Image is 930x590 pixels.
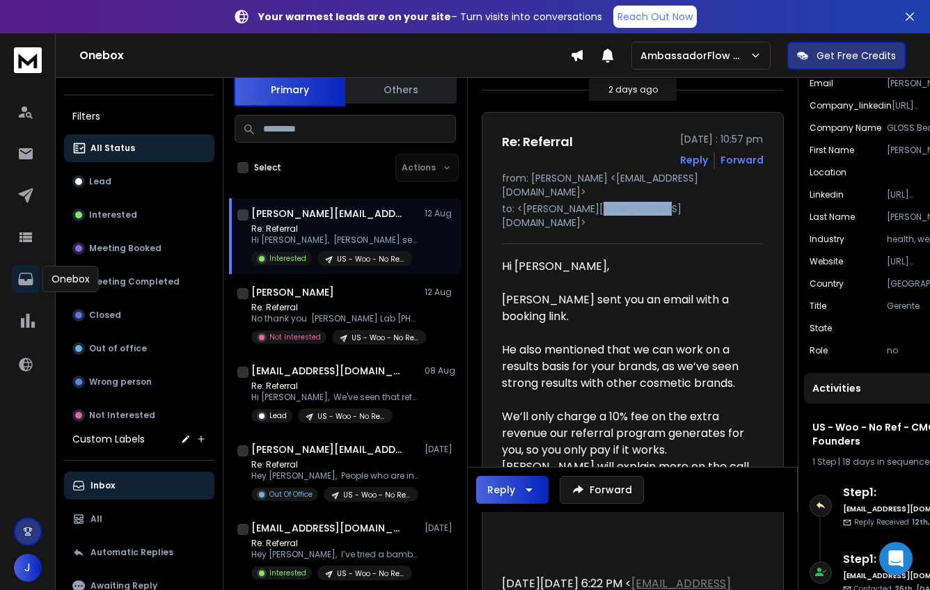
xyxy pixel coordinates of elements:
[425,287,456,298] p: 12 Aug
[251,442,404,456] h1: [PERSON_NAME][EMAIL_ADDRESS][DOMAIN_NAME]
[258,10,451,24] strong: Your warmest leads are on your site
[842,456,929,468] span: 18 days in sequence
[64,472,214,500] button: Inbox
[810,256,843,267] p: website
[89,243,161,254] p: Meeting Booked
[79,47,570,64] h1: Onebox
[251,234,418,246] p: Hi [PERSON_NAME], [PERSON_NAME] sent you an
[14,554,42,582] button: J
[72,432,145,446] h3: Custom Labels
[425,444,456,455] p: [DATE]
[787,42,906,70] button: Get Free Credits
[810,122,881,134] p: Company Name
[617,10,693,24] p: Reach Out Now
[810,323,832,334] p: state
[810,212,855,223] p: Last Name
[251,459,418,470] p: Re: Referral
[251,549,418,560] p: Hey [PERSON_NAME], I’ve tried a bamboo
[502,292,752,408] div: [PERSON_NAME] sent you an email with a booking link. He also mentioned that we can work on a resu...
[425,365,456,376] p: 08 Aug
[810,278,844,289] p: country
[425,208,456,219] p: 12 Aug
[64,368,214,396] button: Wrong person
[812,456,836,468] span: 1 Step
[810,189,844,200] p: linkedin
[502,408,752,475] div: We’ll only charge a 10% fee on the extra revenue our referral program generates for you, so you o...
[879,542,913,575] div: Open Intercom Messenger
[487,483,515,497] div: Reply
[251,313,418,324] p: No thank you [PERSON_NAME] Lab [PHONE_NUMBER] Cell
[234,73,345,106] button: Primary
[810,345,828,356] p: role
[269,410,287,421] p: Lead
[640,49,750,63] p: AmbassadorFlow Sales
[89,343,147,354] p: Out of office
[680,132,764,146] p: [DATE] : 10:57 pm
[343,490,410,500] p: US - Woo - No Ref - CMO + Founders
[251,364,404,378] h1: [EMAIL_ADDRESS][DOMAIN_NAME]
[90,480,115,491] p: Inbox
[251,302,418,313] p: Re: Referral
[64,168,214,196] button: Lead
[64,201,214,229] button: Interested
[64,505,214,533] button: All
[64,134,214,162] button: All Status
[64,106,214,126] h3: Filters
[89,209,137,221] p: Interested
[14,47,42,73] img: logo
[317,411,384,422] p: US - Woo - No Ref - CMO + Founders
[64,539,214,566] button: Automatic Replies
[269,568,306,578] p: Interested
[64,335,214,362] button: Out of office
[251,223,418,234] p: Re: Referral
[352,333,418,343] p: US - Woo - No Ref - CMO + Founders
[89,410,155,421] p: Not Interested
[89,176,111,187] p: Lead
[476,476,549,504] button: Reply
[810,167,846,178] p: location
[337,254,404,264] p: US - Woo - No Ref - CMO + Founders
[613,6,697,28] a: Reach Out Now
[251,521,404,535] h1: [EMAIL_ADDRESS][DOMAIN_NAME]
[254,162,281,173] label: Select
[337,568,404,579] p: US - Woo - No Ref - CMO + Founders
[251,381,418,392] p: Re: Referral
[90,547,173,558] p: Automatic Replies
[810,234,844,245] p: industry
[502,258,752,292] div: Hi [PERSON_NAME],
[810,301,826,312] p: title
[810,78,833,89] p: Email
[64,268,214,296] button: Meeting Completed
[720,153,764,167] div: Forward
[90,143,135,154] p: All Status
[89,376,152,388] p: Wrong person
[680,153,708,167] button: Reply
[502,202,764,230] p: to: <[PERSON_NAME][EMAIL_ADDRESS][DOMAIN_NAME]>
[89,310,121,321] p: Closed
[817,49,896,63] p: Get Free Credits
[90,513,102,525] p: All
[258,10,602,24] p: – Turn visits into conversations
[810,145,854,156] p: First Name
[269,489,313,500] p: Out Of Office
[269,332,321,342] p: Not Interested
[608,84,658,95] p: 2 days ago
[251,285,334,299] h1: [PERSON_NAME]
[251,392,418,403] p: Hi [PERSON_NAME], We've seen that referral
[810,100,892,111] p: company_linkedin
[251,470,418,481] p: Hey [PERSON_NAME], People who are into
[345,74,457,105] button: Others
[89,276,180,287] p: Meeting Completed
[502,171,764,199] p: from: [PERSON_NAME] <[EMAIL_ADDRESS][DOMAIN_NAME]>
[64,234,214,262] button: Meeting Booked
[251,207,404,221] h1: [PERSON_NAME][EMAIL_ADDRESS][DOMAIN_NAME]
[64,301,214,329] button: Closed
[425,523,456,534] p: [DATE]
[560,476,644,504] button: Forward
[502,132,573,152] h1: Re: Referral
[269,253,306,264] p: Interested
[42,266,99,292] div: Onebox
